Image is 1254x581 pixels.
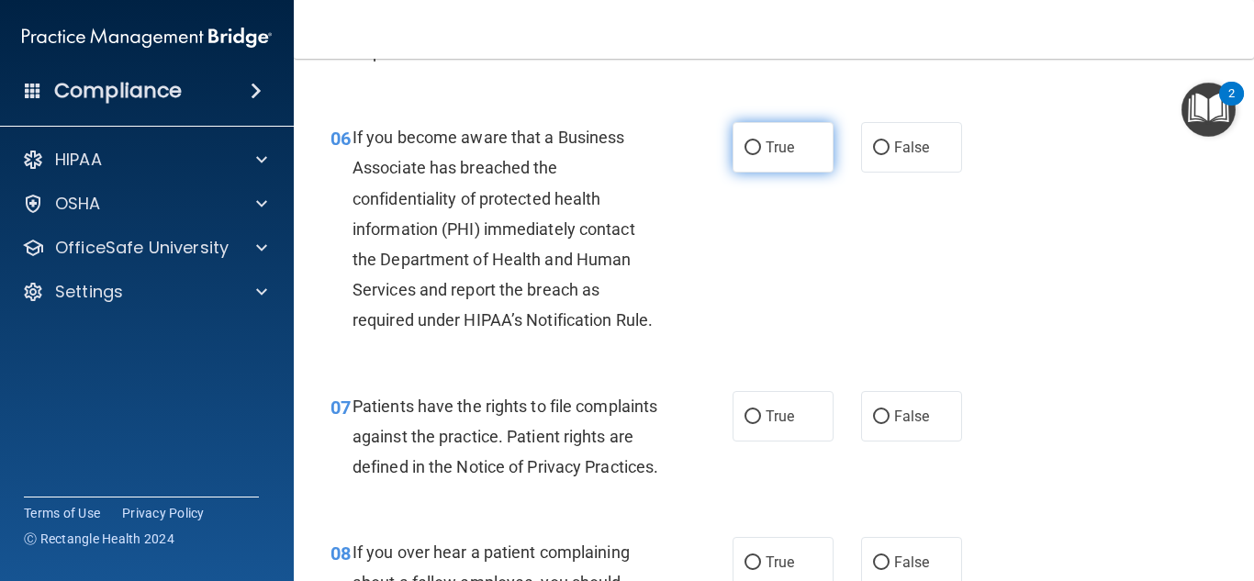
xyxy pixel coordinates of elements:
[873,556,890,570] input: False
[1228,94,1235,117] div: 2
[22,19,272,56] img: PMB logo
[766,408,794,425] span: True
[353,397,658,476] span: Patients have the rights to file complaints against the practice. Patient rights are defined in t...
[873,141,890,155] input: False
[330,397,351,419] span: 07
[22,281,267,303] a: Settings
[55,281,123,303] p: Settings
[22,149,267,171] a: HIPAA
[54,78,182,104] h4: Compliance
[766,553,794,571] span: True
[745,556,761,570] input: True
[22,193,267,215] a: OSHA
[873,410,890,424] input: False
[1181,83,1236,137] button: Open Resource Center, 2 new notifications
[894,408,930,425] span: False
[745,410,761,424] input: True
[330,542,351,564] span: 08
[894,139,930,156] span: False
[55,149,102,171] p: HIPAA
[122,504,205,522] a: Privacy Policy
[24,530,174,548] span: Ⓒ Rectangle Health 2024
[22,237,267,259] a: OfficeSafe University
[766,139,794,156] span: True
[353,128,653,330] span: If you become aware that a Business Associate has breached the confidentiality of protected healt...
[745,141,761,155] input: True
[55,193,101,215] p: OSHA
[894,553,930,571] span: False
[330,128,351,150] span: 06
[24,504,100,522] a: Terms of Use
[55,237,229,259] p: OfficeSafe University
